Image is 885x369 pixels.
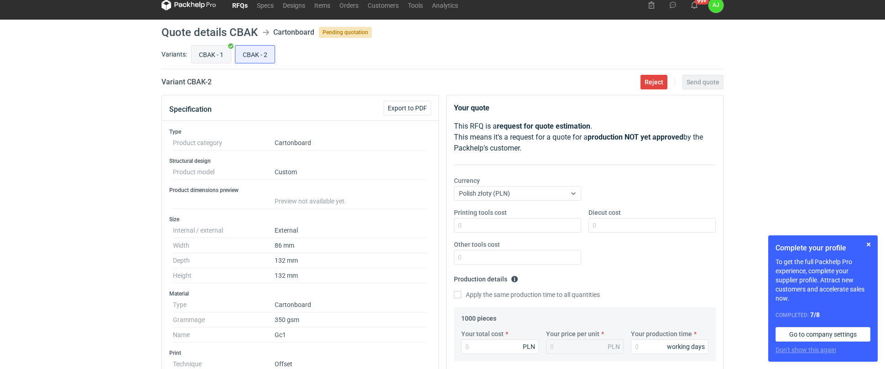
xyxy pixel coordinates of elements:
input: 0 [454,218,581,233]
dt: Height [173,268,275,283]
p: To get the full Packhelp Pro experience, complete your supplier profile. Attract new customers an... [776,257,870,303]
span: Export to PDF [388,105,427,111]
p: This RFQ is a . This means it's a request for a quote for a by the Packhelp's customer. [454,121,716,154]
input: 0 [631,339,708,354]
button: Send quote [682,75,724,89]
dd: Custom [275,165,427,180]
input: 0 [454,250,581,265]
strong: production NOT yet approved [588,133,683,141]
dd: 86 mm [275,238,427,253]
label: Your price per unit [546,329,599,338]
button: Export to PDF [384,101,431,115]
input: 0 [588,218,716,233]
span: Pending quotation [319,27,372,38]
dd: 132 mm [275,268,427,283]
h1: Quote details CBAK [161,27,258,38]
dt: Internal / external [173,223,275,238]
label: Variants: [161,50,187,59]
h3: Type [169,128,431,135]
label: Diecut cost [588,208,621,217]
dd: Gc1 [275,327,427,343]
dt: Product category [173,135,275,151]
div: working days [667,342,705,351]
dt: Type [173,297,275,312]
input: 0 [461,339,539,354]
strong: 7 / 8 [810,311,820,318]
span: Send quote [687,79,719,85]
dd: External [275,223,427,238]
div: Cartonboard [273,27,314,38]
span: Reject [645,79,663,85]
dd: 350 gsm [275,312,427,327]
span: Preview not available yet. [275,197,346,205]
dt: Product model [173,165,275,180]
h3: Print [169,349,431,357]
div: PLN [523,342,535,351]
label: Currency [454,176,480,185]
button: Reject [640,75,667,89]
dd: Cartonboard [275,135,427,151]
dd: Cartonboard [275,297,427,312]
dt: Depth [173,253,275,268]
strong: request for quote estimation [497,122,590,130]
label: CBAK - 2 [235,45,275,63]
label: Your production time [631,329,692,338]
button: Specification [169,99,212,120]
h3: Material [169,290,431,297]
div: PLN [608,342,620,351]
label: Printing tools cost [454,208,507,217]
label: CBAK - 1 [191,45,231,63]
h3: Structural design [169,157,431,165]
dd: 132 mm [275,253,427,268]
label: Apply the same production time to all quantities [454,290,600,299]
dt: Width [173,238,275,253]
h1: Complete your profile [776,243,870,254]
strong: Your quote [454,104,489,112]
h2: Variant CBAK - 2 [161,77,212,88]
h3: Size [169,216,431,223]
div: Completed: [776,310,870,320]
a: Go to company settings [776,327,870,342]
legend: 1000 pieces [461,311,496,322]
label: Your total cost [461,329,504,338]
button: Don’t show this again [776,345,836,354]
dt: Name [173,327,275,343]
dt: Grammage [173,312,275,327]
legend: Production details [454,272,518,283]
span: Polish złoty (PLN) [459,190,510,197]
label: Other tools cost [454,240,500,249]
h3: Product dimensions preview [169,187,431,194]
button: Skip for now [863,239,874,250]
